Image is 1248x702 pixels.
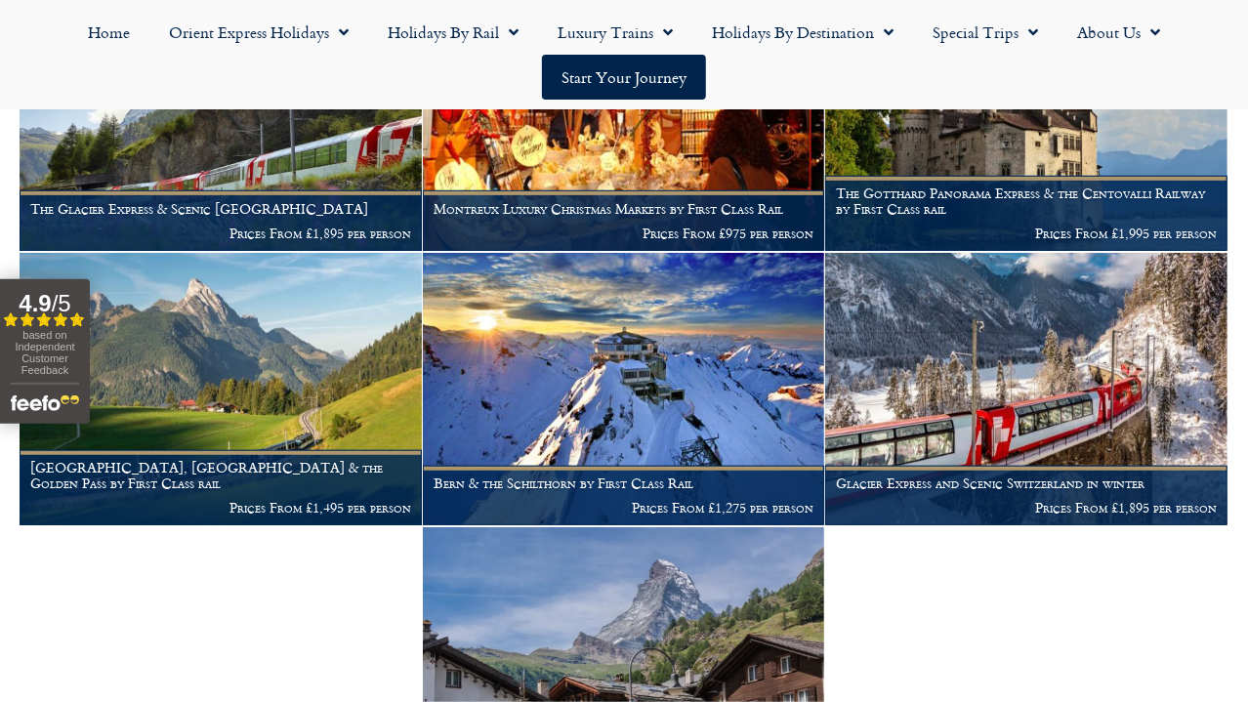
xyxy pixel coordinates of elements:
[368,10,538,55] a: Holidays by Rail
[692,10,913,55] a: Holidays by Destination
[836,500,1217,516] p: Prices From £1,895 per person
[423,253,826,526] a: Bern & the Schilthorn by First Class Rail Prices From £1,275 per person
[434,201,814,217] h1: Montreux Luxury Christmas Markets by First Class Rail
[825,253,1228,526] a: Glacier Express and Scenic Switzerland in winter Prices From £1,895 per person
[434,500,814,516] p: Prices From £1,275 per person
[836,226,1217,241] p: Prices From £1,995 per person
[913,10,1058,55] a: Special Trips
[836,186,1217,217] h1: The Gotthard Panorama Express & the Centovalli Railway by First Class rail
[542,55,706,100] a: Start your Journey
[434,226,814,241] p: Prices From £975 per person
[434,475,814,491] h1: Bern & the Schilthorn by First Class Rail
[20,253,423,526] a: [GEOGRAPHIC_DATA], [GEOGRAPHIC_DATA] & the Golden Pass by First Class rail Prices From £1,495 per...
[538,10,692,55] a: Luxury Trains
[1058,10,1180,55] a: About Us
[149,10,368,55] a: Orient Express Holidays
[10,10,1238,100] nav: Menu
[30,201,411,217] h1: The Glacier Express & Scenic [GEOGRAPHIC_DATA]
[68,10,149,55] a: Home
[836,475,1217,491] h1: Glacier Express and Scenic Switzerland in winter
[30,500,411,516] p: Prices From £1,495 per person
[30,226,411,241] p: Prices From £1,895 per person
[30,460,411,491] h1: [GEOGRAPHIC_DATA], [GEOGRAPHIC_DATA] & the Golden Pass by First Class rail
